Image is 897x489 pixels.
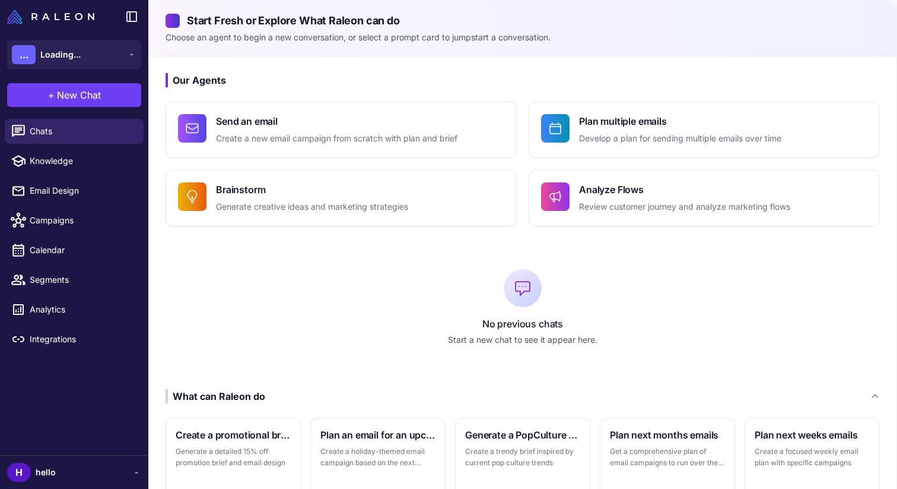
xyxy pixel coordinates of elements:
p: Get a comprehensive plan of email campaigns to run over the next month [610,446,725,469]
p: Review customer journey and analyze marketing flows [579,200,790,214]
h3: Plan an email for an upcoming holiday [320,428,435,442]
span: Analytics [30,303,134,316]
button: Plan multiple emailsDevelop a plan for sending multiple emails over time [529,102,880,158]
span: + [48,88,55,102]
button: BrainstormGenerate creative ideas and marketing strategies [166,170,517,226]
button: +New Chat [7,83,141,107]
h3: Our Agents [166,73,880,87]
button: Analyze FlowsReview customer journey and analyze marketing flows [529,170,880,226]
h2: Start Fresh or Explore What Raleon can do [166,12,880,29]
img: Raleon Logo [7,10,94,24]
h4: Plan multiple emails [579,114,781,128]
a: Analytics [5,297,144,322]
span: New Chat [57,88,101,102]
a: Chats [5,119,144,144]
h4: Send an email [216,114,457,128]
h3: Create a promotional brief and email [176,428,291,442]
p: No previous chats [166,317,880,331]
span: Integrations [30,333,134,346]
h3: Plan next months emails [610,428,725,442]
p: Choose an agent to begin a new conversation, or select a prompt card to jumpstart a conversation. [166,31,880,44]
p: Develop a plan for sending multiple emails over time [579,132,781,146]
span: Loading... [40,48,81,61]
span: hello [36,466,56,479]
a: Raleon Logo [7,10,99,24]
span: Chats [30,125,134,138]
p: Start a new chat to see it appear here. [166,333,880,346]
p: Create a trendy brief inspired by current pop culture trends [465,446,580,469]
button: ...Loading... [7,40,141,69]
h4: Analyze Flows [579,182,790,197]
div: H [7,463,31,482]
span: Email Design [30,184,134,197]
a: Segments [5,267,144,292]
h3: Plan next weeks emails [755,428,870,442]
div: What can Raleon do [166,389,265,403]
p: Create a holiday-themed email campaign based on the next major holiday [320,446,435,469]
a: Knowledge [5,149,144,173]
p: Generate creative ideas and marketing strategies [216,200,408,214]
a: Campaigns [5,208,144,233]
a: Integrations [5,327,144,352]
button: Send an emailCreate a new email campaign from scratch with plan and brief [166,102,517,158]
span: Campaigns [30,214,134,227]
a: Calendar [5,238,144,263]
h4: Brainstorm [216,182,408,197]
p: Create a new email campaign from scratch with plan and brief [216,132,457,146]
p: Create a focused weekly email plan with specific campaigns [755,446,870,469]
span: Knowledge [30,154,134,168]
div: ... [12,45,36,64]
span: Calendar [30,244,134,257]
h3: Generate a PopCulture themed brief [465,428,580,442]
p: Generate a detailed 15% off promotion brief and email design [176,446,291,469]
span: Segments [30,273,134,286]
a: Email Design [5,178,144,203]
